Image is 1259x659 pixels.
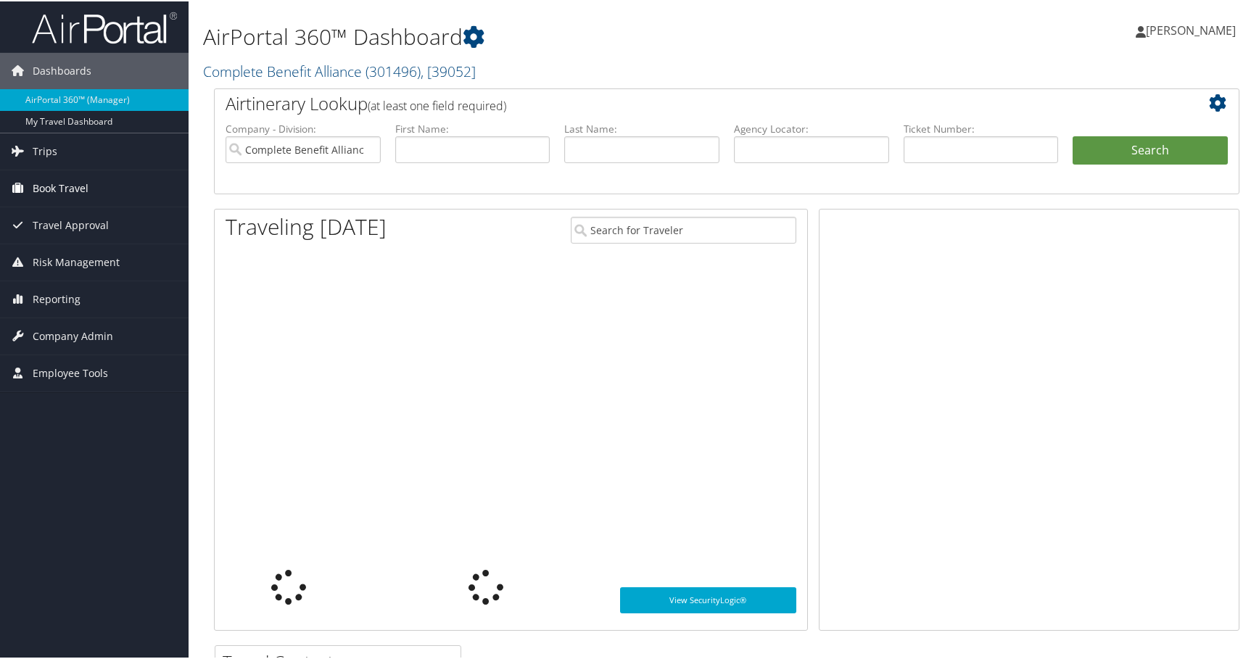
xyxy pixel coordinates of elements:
span: ( 301496 ) [366,60,421,80]
span: , [ 39052 ] [421,60,476,80]
a: View SecurityLogic® [620,586,796,612]
h2: Airtinerary Lookup [226,90,1142,115]
img: airportal-logo.png [32,9,177,43]
span: Travel Approval [33,206,109,242]
label: Last Name: [564,120,719,135]
input: Search for Traveler [571,215,796,242]
a: Complete Benefit Alliance [203,60,476,80]
label: Agency Locator: [734,120,889,135]
button: Search [1073,135,1228,164]
span: Dashboards [33,51,91,88]
label: Ticket Number: [904,120,1059,135]
span: Risk Management [33,243,120,279]
label: First Name: [395,120,550,135]
label: Company - Division: [226,120,381,135]
h1: AirPortal 360™ Dashboard [203,20,901,51]
span: Company Admin [33,317,113,353]
span: (at least one field required) [368,96,506,112]
span: Employee Tools [33,354,108,390]
span: [PERSON_NAME] [1146,21,1236,37]
span: Reporting [33,280,81,316]
span: Trips [33,132,57,168]
span: Book Travel [33,169,88,205]
h1: Traveling [DATE] [226,210,387,241]
a: [PERSON_NAME] [1136,7,1250,51]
